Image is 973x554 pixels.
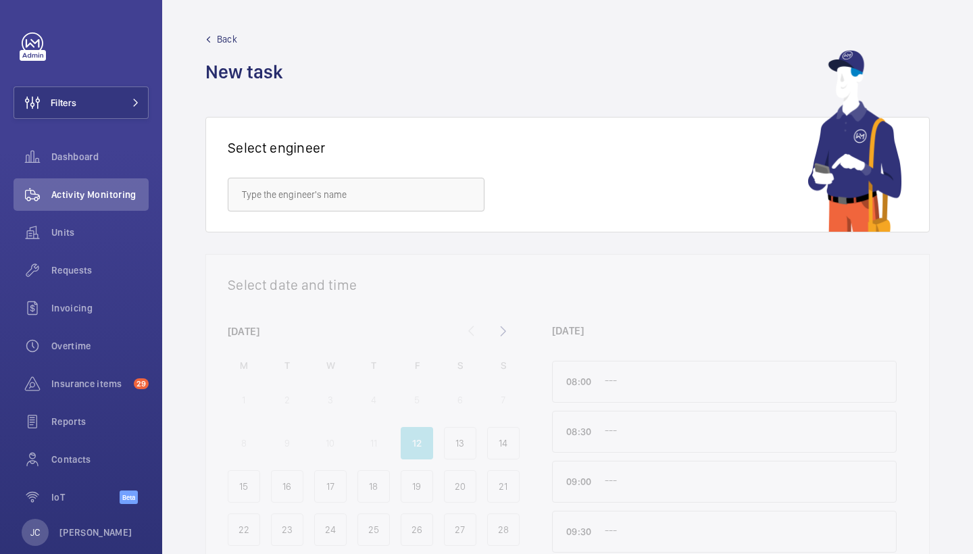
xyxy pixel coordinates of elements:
p: JC [30,526,40,539]
span: Back [217,32,237,46]
span: IoT [51,490,120,504]
span: Units [51,226,149,239]
span: Invoicing [51,301,149,315]
span: Reports [51,415,149,428]
span: Overtime [51,339,149,353]
span: 29 [134,378,149,389]
span: Contacts [51,453,149,466]
h1: New task [205,59,291,84]
h1: Select engineer [228,139,326,156]
img: mechanic using app [807,50,902,232]
span: Activity Monitoring [51,188,149,201]
span: Requests [51,263,149,277]
span: Filters [51,96,76,109]
button: Filters [14,86,149,119]
span: Insurance items [51,377,128,391]
input: Type the engineer's name [228,178,484,211]
p: [PERSON_NAME] [59,526,132,539]
span: Dashboard [51,150,149,163]
span: Beta [120,490,138,504]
